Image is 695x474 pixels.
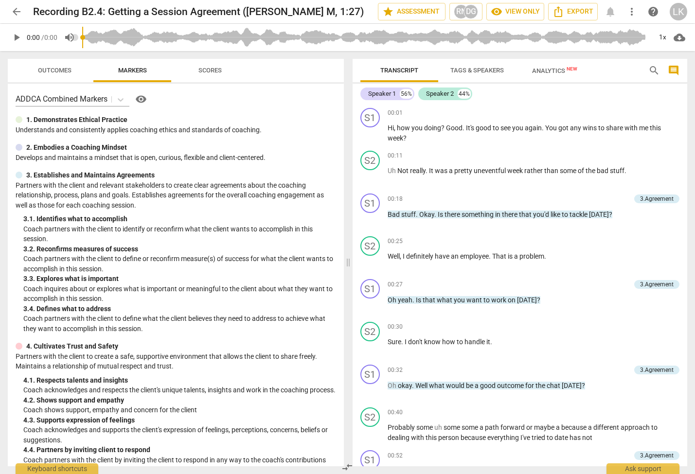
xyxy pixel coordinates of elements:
span: some [560,167,578,175]
span: 0:00 [27,34,40,41]
span: bad [597,167,610,175]
span: you [454,296,466,304]
p: Develops and maintains a mindset that is open, curious, flexible and client-centered. [16,153,336,163]
span: some [462,423,480,431]
span: Analytics [532,67,577,74]
span: ? [441,124,446,132]
span: an [451,252,460,260]
span: handle [464,338,486,346]
span: Filler word [434,423,444,431]
p: 1. Demonstrates Ethical Practice [26,115,127,125]
span: pretty [454,167,474,175]
p: Coach inquires about or explores what is important or meaningful to the client about what they wa... [23,284,336,304]
span: 00:18 [388,195,403,203]
button: Search [646,63,662,78]
span: the [535,382,547,389]
span: . [401,338,405,346]
span: than [544,167,560,175]
span: what [429,382,446,389]
span: , [394,124,397,132]
div: Change speaker [360,151,380,170]
span: stuff [401,211,416,218]
span: a [588,423,593,431]
span: 00:11 [388,152,403,160]
p: Coach shows support, empathy and concern for the client [23,405,336,415]
span: Export [552,6,593,18]
span: Filler word [388,167,397,175]
span: ? [537,296,540,304]
a: Help [129,91,149,107]
span: [DATE] [517,296,537,304]
div: Change speaker [360,365,380,384]
div: Change speaker [360,407,380,427]
span: It's [466,124,476,132]
span: to [598,124,606,132]
span: okay [398,382,412,389]
span: the [586,167,597,175]
span: employee [460,252,489,260]
div: 56% [400,89,413,99]
span: in [495,211,502,218]
button: Assessment [378,3,446,20]
span: any [570,124,583,132]
span: chat [547,382,562,389]
span: 00:52 [388,452,403,460]
div: RN [454,4,468,19]
span: for [525,382,535,389]
span: , [400,252,403,260]
button: Show/Hide comments [666,63,681,78]
div: LK [670,3,687,20]
span: really [410,167,426,175]
span: that [423,296,437,304]
span: good [480,382,497,389]
span: wins [583,124,598,132]
span: arrow_back [11,6,22,18]
span: I [405,338,408,346]
span: play_arrow [11,32,22,43]
span: Bad [388,211,401,218]
span: you'd [533,211,551,218]
span: Okay [419,211,434,218]
button: RNDG [449,3,482,20]
span: 00:40 [388,408,403,417]
span: Probably [388,423,416,431]
span: has [570,434,582,441]
span: how [397,124,411,132]
span: 00:32 [388,366,403,374]
span: Is [416,296,423,304]
span: Is [438,211,445,218]
span: a [514,252,519,260]
div: 3.Agreement [640,280,674,289]
div: 3. 3. Explores what is important [23,274,336,284]
span: Assessment [382,6,441,18]
div: Ask support [606,463,679,474]
span: what [437,296,454,304]
div: DG [463,4,478,19]
button: Export [548,3,598,20]
span: Markers [118,67,147,74]
span: got [558,124,570,132]
span: 00:27 [388,281,403,289]
span: was [435,167,449,175]
span: is [508,252,514,260]
span: there [502,211,519,218]
span: [DATE] [589,211,609,218]
span: date [554,434,570,441]
span: New [567,66,577,71]
span: approach [621,423,651,431]
div: 4. 3. Supports expression of feelings [23,415,336,425]
span: Scores [198,67,222,74]
span: help [647,6,659,18]
p: Partners with the client and relevant stakeholders to create clear agreements about the coaching ... [16,180,336,211]
span: 00:01 [388,109,403,117]
span: tried [532,434,547,441]
span: . [490,338,492,346]
span: there [445,211,462,218]
div: 4. 4. Partners by inviting client to respond [23,445,336,455]
span: more_vert [626,6,638,18]
span: not [582,434,592,441]
div: Change speaker [360,279,380,298]
div: Speaker 1 [368,89,396,99]
span: star [382,6,394,18]
p: 4. Cultivates Trust and Safety [26,341,118,351]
